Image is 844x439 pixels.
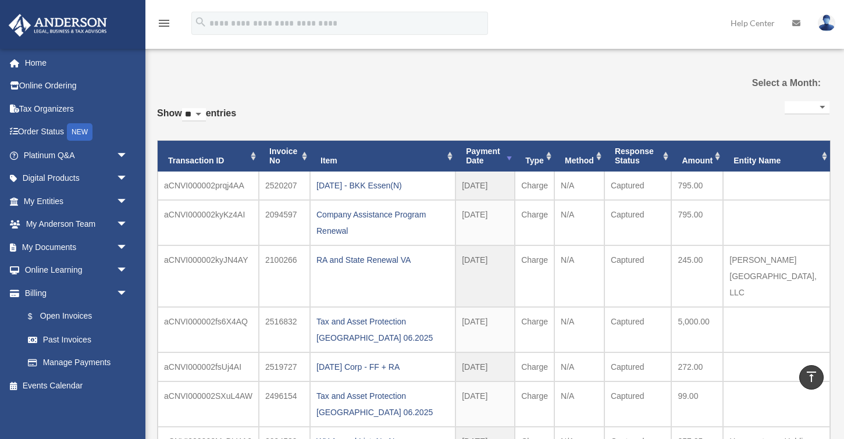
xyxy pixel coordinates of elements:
a: Tax Organizers [8,97,145,120]
td: N/A [554,172,604,200]
span: arrow_drop_down [116,190,140,213]
th: Type: activate to sort column ascending [515,141,554,172]
span: arrow_drop_down [116,235,140,259]
a: Platinum Q&Aarrow_drop_down [8,144,145,167]
i: vertical_align_top [804,370,818,384]
i: menu [157,16,171,30]
td: N/A [554,381,604,427]
span: arrow_drop_down [116,281,140,305]
a: Digital Productsarrow_drop_down [8,167,145,190]
td: 795.00 [671,200,723,245]
td: Charge [515,381,554,427]
td: Charge [515,245,554,307]
td: N/A [554,200,604,245]
td: Captured [604,381,672,427]
td: aCNVI000002kyKz4AI [158,200,259,245]
td: [DATE] [455,381,515,427]
i: search [194,16,207,28]
td: N/A [554,352,604,381]
td: Captured [604,200,672,245]
th: Invoice No: activate to sort column ascending [259,141,310,172]
td: Captured [604,307,672,352]
td: Captured [604,172,672,200]
td: [PERSON_NAME][GEOGRAPHIC_DATA], LLC [723,245,830,307]
img: Anderson Advisors Platinum Portal [5,14,111,37]
td: [DATE] [455,307,515,352]
th: Entity Name: activate to sort column ascending [723,141,830,172]
td: aCNVI000002fsUj4AI [158,352,259,381]
span: arrow_drop_down [116,144,140,167]
span: arrow_drop_down [116,213,140,237]
a: Events Calendar [8,374,145,397]
td: [DATE] [455,245,515,307]
div: NEW [67,123,92,141]
a: $Open Invoices [16,305,145,329]
th: Response Status: activate to sort column ascending [604,141,672,172]
th: Item: activate to sort column ascending [310,141,455,172]
td: 2520207 [259,172,310,200]
a: Online Ordering [8,74,145,98]
td: N/A [554,307,604,352]
a: vertical_align_top [799,365,824,390]
td: 272.00 [671,352,723,381]
label: Select a Month: [726,75,821,91]
div: Company Assistance Program Renewal [316,206,449,239]
td: aCNVI000002kyJN4AY [158,245,259,307]
div: Tax and Asset Protection [GEOGRAPHIC_DATA] 06.2025 [316,313,449,346]
a: Billingarrow_drop_down [8,281,145,305]
td: 245.00 [671,245,723,307]
td: 2516832 [259,307,310,352]
div: RA and State Renewal VA [316,252,449,268]
th: Amount: activate to sort column ascending [671,141,723,172]
th: Method: activate to sort column ascending [554,141,604,172]
td: 2100266 [259,245,310,307]
td: 2094597 [259,200,310,245]
a: Online Learningarrow_drop_down [8,259,145,282]
span: arrow_drop_down [116,167,140,191]
td: [DATE] [455,200,515,245]
a: My Anderson Teamarrow_drop_down [8,213,145,236]
div: [DATE] - BKK Essen(N) [316,177,449,194]
td: [DATE] [455,352,515,381]
th: Payment Date: activate to sort column ascending [455,141,515,172]
td: Captured [604,245,672,307]
td: 5,000.00 [671,307,723,352]
a: My Entitiesarrow_drop_down [8,190,145,213]
a: My Documentsarrow_drop_down [8,235,145,259]
td: Charge [515,172,554,200]
td: Charge [515,307,554,352]
a: Past Invoices [16,328,140,351]
td: 99.00 [671,381,723,427]
a: menu [157,20,171,30]
td: aCNVI000002SXuL4AW [158,381,259,427]
td: 795.00 [671,172,723,200]
td: aCNVI000002fs6X4AQ [158,307,259,352]
span: $ [34,309,40,324]
td: N/A [554,245,604,307]
td: 2496154 [259,381,310,427]
td: aCNVI000002prqj4AA [158,172,259,200]
div: Tax and Asset Protection [GEOGRAPHIC_DATA] 06.2025 [316,388,449,420]
a: Manage Payments [16,351,145,374]
td: [DATE] [455,172,515,200]
td: 2519727 [259,352,310,381]
div: [DATE] Corp - FF + RA [316,359,449,375]
span: arrow_drop_down [116,259,140,283]
select: Showentries [182,108,206,122]
a: Order StatusNEW [8,120,145,144]
img: User Pic [818,15,835,31]
label: Show entries [157,105,236,133]
a: Home [8,51,145,74]
th: Transaction ID: activate to sort column ascending [158,141,259,172]
td: Charge [515,352,554,381]
td: Charge [515,200,554,245]
td: Captured [604,352,672,381]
